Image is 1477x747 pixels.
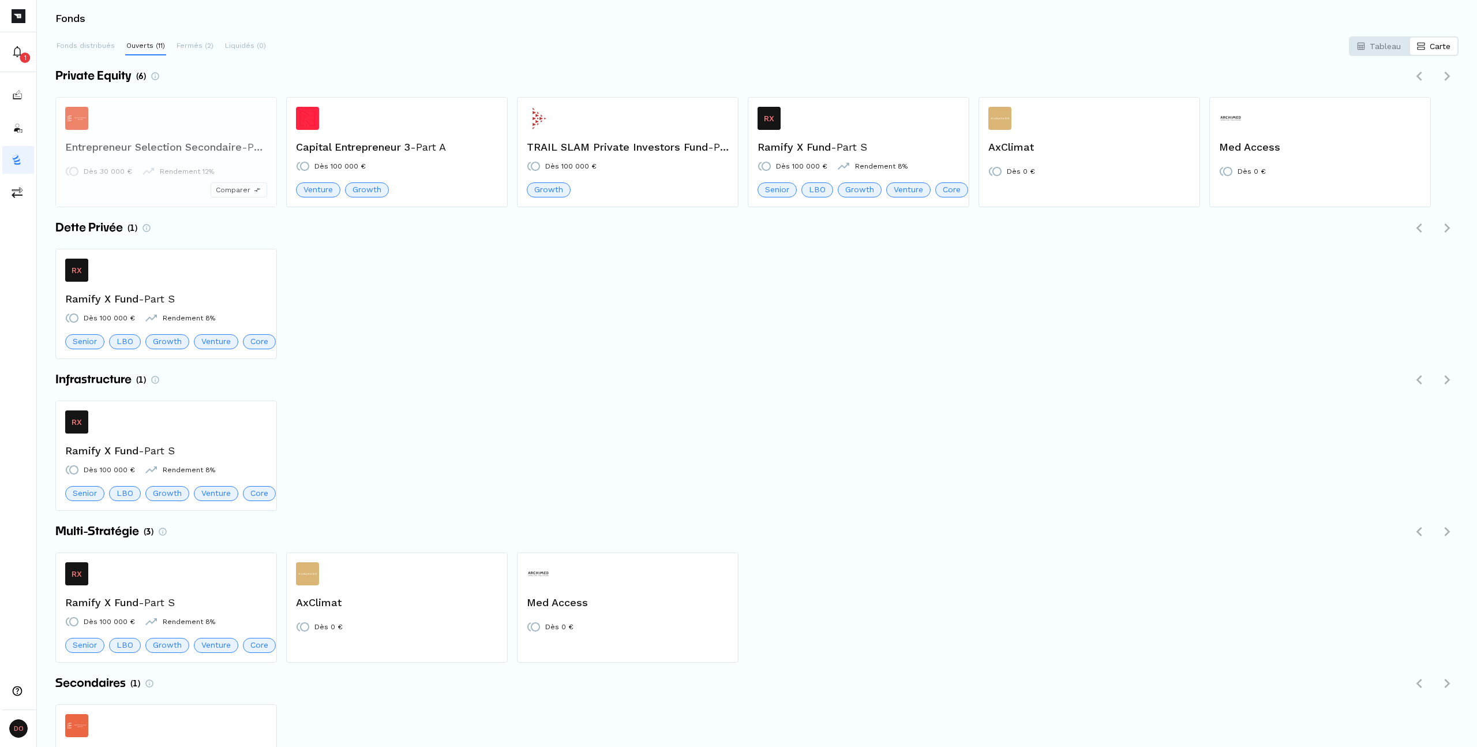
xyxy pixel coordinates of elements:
[314,623,343,630] p: Dès 0 €
[296,595,498,610] h3: AxClimat
[748,97,969,207] a: RXRamify X Fund-Part SDès 100 000 €Rendement 8%SeniorLBOGrowthVentureCore
[128,223,137,234] span: (1)
[84,466,135,473] p: Dès 100 000 €
[1408,672,1431,695] button: Défiler vers la gauche
[1219,107,1242,130] img: Med Access
[1408,520,1431,543] button: Défiler vers la gauche
[65,720,88,731] img: Entrepreneur Selection Secondaire
[65,291,267,307] h3: Ramify X Fund
[55,372,132,388] span: Infrastructure
[1435,368,1459,391] button: Défiler vers la droite
[175,37,215,55] button: Fermés (2)
[55,524,139,540] span: Multi-Stratégie
[1435,672,1459,695] button: Défiler vers la droite
[286,97,508,207] a: Capital Entrepreneur 3Capital Entrepreneur 3-Part ADès 100 000 €VentureGrowth
[201,487,231,499] span: Venture
[758,139,959,155] h3: Ramify X Fund
[12,89,23,101] img: subscriptions
[163,618,215,625] p: Rendement 8%
[130,678,140,690] span: (1)
[809,184,826,196] span: LBO
[65,595,267,610] h3: Ramify X Fund
[65,113,88,124] img: Entrepreneur Selection Secondaire
[55,552,277,663] a: RXRamify X Fund-Part SDès 100 000 €Rendement 8%SeniorLBOGrowthVentureCore
[250,639,268,651] span: Core
[1408,216,1431,240] button: Défiler vers la gauche
[2,178,34,206] button: commissions
[57,40,115,51] p: Fonds distribués
[296,139,498,155] h3: Capital Entrepreneur 3
[1408,65,1431,88] button: Défiler vers la gauche
[527,107,550,130] img: TRAIL SLAM Private Investors Fund
[201,639,231,651] span: Venture
[12,9,25,23] img: Picto
[117,639,133,651] span: LBO
[84,618,135,625] p: Dès 100 000 €
[545,623,573,630] p: Dès 0 €
[138,445,175,457] span: - Part S
[979,97,1200,207] a: AxClimatAxClimatDès 0 €
[2,146,34,174] button: funds
[1007,168,1035,175] p: Dès 0 €
[136,375,146,386] span: (1)
[1219,139,1421,155] h3: Med Access
[201,335,231,348] span: Venture
[144,526,153,538] span: (3)
[517,552,738,663] a: Med AccessMed AccessDès 0 €
[296,570,319,577] img: AxClimat
[153,639,182,651] span: Growth
[211,182,267,197] button: Comparer
[1435,65,1459,88] button: Défiler vers la droite
[24,53,27,62] p: 1
[138,596,175,608] span: - Part S
[55,37,116,55] button: Fonds distribués
[1370,40,1401,52] p: Tableau
[855,163,908,170] p: Rendement 8%
[517,97,738,207] a: TRAIL SLAM Private Investors FundTRAIL SLAM Private Investors Fund-Part ADès 100 000 €Growth
[2,114,34,141] button: investors
[314,163,366,170] p: Dès 100 000 €
[534,184,563,196] span: Growth
[12,186,23,198] img: commissions
[138,293,175,305] span: - Part S
[988,139,1190,155] h3: AxClimat
[73,335,97,348] span: Senior
[9,719,28,738] span: DO
[55,68,132,84] span: Private Equity
[303,184,333,196] span: Venture
[216,185,250,195] span: Comparer
[831,141,867,153] span: - Part S
[72,570,82,578] p: RX
[296,107,319,130] img: Capital Entrepreneur 3
[12,154,23,166] img: funds
[225,40,266,51] p: Liquidés (0)
[988,115,1011,122] img: AxClimat
[410,141,446,153] span: - Part A
[286,552,508,663] a: AxClimatAxClimatDès 0 €
[527,595,729,610] h3: Med Access
[708,141,744,153] span: - Part A
[117,335,133,348] span: LBO
[776,163,827,170] p: Dès 100 000 €
[943,184,961,196] span: Core
[12,685,23,697] img: need-help
[250,335,268,348] span: Core
[845,184,874,196] span: Growth
[55,249,277,359] a: RXRamify X Fund-Part SDès 100 000 €Rendement 8%SeniorLBOGrowthVentureCore
[125,37,166,55] button: Ouverts (11)
[163,315,215,322] p: Rendement 8%
[1209,97,1431,207] a: Med AccessMed AccessDès 0 €
[527,139,729,155] h3: TRAIL SLAM Private Investors Fund
[2,677,34,705] button: need-help
[224,37,267,55] button: Liquidés (0)
[353,184,381,196] span: Growth
[55,220,123,236] span: Dette Privée
[2,81,34,109] button: subscriptions
[117,487,133,499] span: LBO
[55,401,277,511] a: RXRamify X Fund-Part SDès 100 000 €Rendement 8%SeniorLBOGrowthVentureCore
[55,97,277,207] a: Entrepreneur Selection SecondaireEntrepreneur Selection Secondaire-Part A1Dès 30 000 €Rendement 1...
[126,40,165,51] p: Ouverts (11)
